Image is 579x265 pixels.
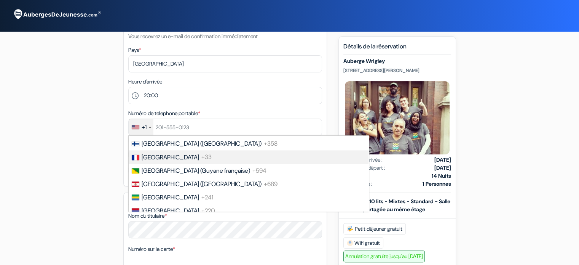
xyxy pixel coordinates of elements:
span: +689 [264,180,278,188]
span: [GEOGRAPHIC_DATA] [142,207,199,215]
strong: [DATE] [434,164,451,172]
span: +241 [201,193,213,201]
span: Annulation gratuite jusqu'au [DATE] [343,251,425,262]
h5: Auberge Wrigley [343,58,451,64]
span: +594 [252,167,266,175]
img: AubergesDeJeunesse.com [9,4,104,25]
img: free_wifi.svg [347,240,353,246]
span: Wifi gratuit [343,237,383,249]
p: [STREET_ADDRESS][PERSON_NAME] [343,67,451,74]
span: [GEOGRAPHIC_DATA] [142,193,199,201]
div: +1 [142,123,147,132]
span: +220 [201,207,215,215]
strong: [DATE] [434,156,451,164]
span: [GEOGRAPHIC_DATA] (Guyane française) [142,167,250,175]
span: [GEOGRAPHIC_DATA] ([GEOGRAPHIC_DATA]) [142,140,262,148]
small: Vous recevrez un e-mail de confirmation immédiatement [128,33,258,40]
h5: Détails de la réservation [343,43,451,55]
div: United States: +1 [129,119,153,135]
input: 201-555-0123 [128,119,322,136]
strong: 14 Nuits [432,172,451,180]
span: Petit déjeuner gratuit [343,223,406,234]
strong: 1 Personnes [423,180,451,188]
span: [GEOGRAPHIC_DATA] [142,153,199,161]
label: Nom du titulaire [128,212,167,220]
label: Pays [128,46,141,54]
b: Dortoir de 10 lits - Mixtes - Standard - Salle de bain partagée au même étage [343,198,450,213]
span: +358 [264,140,278,148]
label: Numéro de telephone portable [128,109,200,117]
label: Heure d'arrivée [128,78,162,86]
span: [GEOGRAPHIC_DATA] ([GEOGRAPHIC_DATA]) [142,180,262,188]
span: +33 [201,153,212,161]
img: free_breakfast.svg [347,226,353,232]
label: Numéro sur la carte [128,245,175,253]
ul: List of countries [128,135,369,212]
